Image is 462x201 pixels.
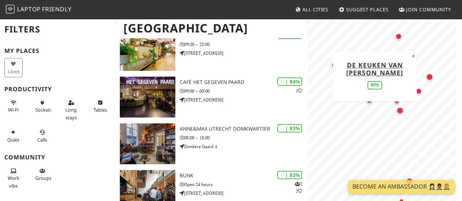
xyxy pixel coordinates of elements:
div: Map marker [411,84,426,98]
span: Laptop [17,5,41,13]
h3: BUNK [180,173,308,179]
button: Sockets [33,97,51,116]
button: Wi-Fi [4,97,23,116]
img: LaptopFriendly [6,5,15,13]
p: 2 2 [294,181,302,194]
a: LaptopFriendly LaptopFriendly [6,3,72,16]
p: [STREET_ADDRESS] [180,190,308,197]
img: BROEI [120,30,175,71]
img: Café Het Gegeven Paard [120,77,175,117]
div: 95% [367,81,382,89]
div: | 83% [277,171,302,179]
span: All Cities [302,6,328,13]
button: Long stays [62,97,80,123]
button: Groups [33,165,51,184]
span: Long stays [65,107,77,120]
h2: Filters [4,18,111,40]
p: Open 24 hours [180,181,308,188]
a: De keuken van [PERSON_NAME] [346,61,403,77]
span: Join Community [406,6,451,13]
span: Quiet [7,136,19,143]
button: Quiet [4,126,23,146]
span: Friendly [42,5,71,13]
span: Work-friendly tables [93,107,107,113]
h3: Café Het Gegeven Paard [180,79,308,85]
p: [STREET_ADDRESS] [180,50,308,57]
span: Suggest Places [346,6,389,13]
a: Anne&Max Utrecht Domkwartier | 83% Anne&Max Utrecht Domkwartier 08:00 – 18:00 Donkere Gaard 4 [115,123,308,164]
div: Map marker [362,93,377,108]
h3: Community [4,154,111,161]
p: 08:00 – 18:00 [180,134,308,141]
p: 1 [295,87,302,94]
span: Power sockets [35,107,52,113]
div: Map marker [393,103,407,118]
div: Map marker [389,94,404,109]
h1: [GEOGRAPHIC_DATA] [118,18,306,38]
button: Calls [33,126,51,146]
div: Map marker [386,87,401,102]
div: Map marker [422,70,437,84]
a: Café Het Gegeven Paard | 84% 1 Café Het Gegeven Paard 09:00 – 00:00 [STREET_ADDRESS] [115,77,308,117]
h3: Productivity [4,86,111,93]
h3: Anne&Max Utrecht Domkwartier [180,126,308,132]
button: Tables [91,97,109,116]
div: Map marker [327,58,342,72]
a: Suggest Places [336,3,392,16]
a: All Cities [292,3,331,16]
span: People working [8,175,19,189]
div: | 84% [277,77,302,86]
button: Close popup [410,52,417,60]
div: Map marker [392,51,406,66]
a: Join Community [396,3,454,16]
p: [STREET_ADDRESS] [180,96,308,103]
span: Video/audio calls [37,136,47,143]
span: Stable Wi-Fi [8,107,19,113]
button: Work vibe [4,165,23,192]
img: Anne&Max Utrecht Domkwartier [120,123,175,164]
div: | 83% [277,124,302,132]
p: 09:00 – 00:00 [180,88,308,94]
a: BROEI | 86% BROEI 09:00 – 23:00 [STREET_ADDRESS] [115,30,308,71]
p: Donkere Gaard 4 [180,143,308,150]
div: Map marker [391,29,406,44]
h3: My Places [4,47,111,54]
span: Group tables [35,175,51,181]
